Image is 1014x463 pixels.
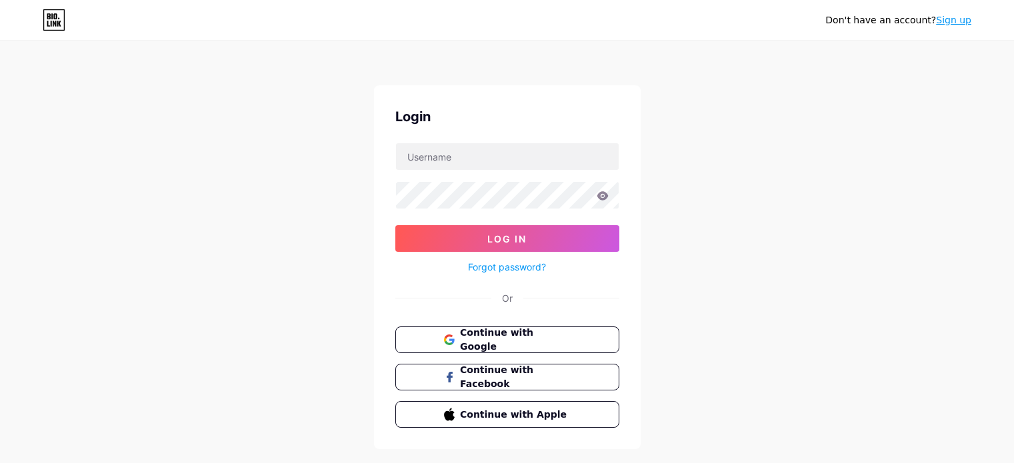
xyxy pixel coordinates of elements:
[395,401,619,428] button: Continue with Apple
[936,15,971,25] a: Sign up
[460,326,570,354] span: Continue with Google
[825,13,971,27] div: Don't have an account?
[395,107,619,127] div: Login
[396,143,619,170] input: Username
[460,408,570,422] span: Continue with Apple
[395,326,619,353] button: Continue with Google
[395,225,619,252] button: Log In
[468,260,546,274] a: Forgot password?
[395,364,619,390] button: Continue with Facebook
[502,291,513,305] div: Or
[460,363,570,391] span: Continue with Facebook
[487,233,527,244] span: Log In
